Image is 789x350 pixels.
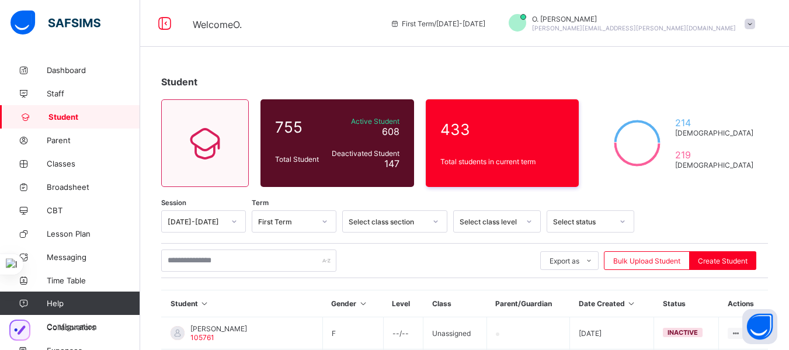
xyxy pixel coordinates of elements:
span: inactive [668,328,698,337]
span: Configuration [47,322,140,331]
span: Session [161,199,186,207]
span: 608 [382,126,399,137]
img: safsims [11,11,100,35]
span: Parent [47,136,140,145]
span: [PERSON_NAME][EMAIL_ADDRESS][PERSON_NAME][DOMAIN_NAME] [532,25,736,32]
span: Total students in current term [440,157,565,166]
span: Student [48,112,140,122]
span: [PERSON_NAME] [190,324,247,333]
i: Sort in Ascending Order [358,299,368,308]
th: Date Created [570,290,654,317]
span: 433 [440,120,565,138]
th: Student [162,290,323,317]
span: Term [252,199,269,207]
span: Time Table [47,276,140,285]
span: Lesson Plan [47,229,140,238]
button: Open asap [742,309,777,344]
span: session/term information [390,19,485,28]
span: [DEMOGRAPHIC_DATA] [675,129,753,137]
div: First Term [258,217,315,226]
i: Sort in Ascending Order [627,299,637,308]
th: Parent/Guardian [486,290,569,317]
th: Actions [719,290,768,317]
span: Dashboard [47,65,140,75]
th: Level [383,290,423,317]
div: Select status [553,217,613,226]
td: --/-- [383,317,423,349]
div: Select class level [460,217,519,226]
span: Create Student [698,257,748,265]
span: Welcome O. [193,19,242,30]
span: Help [47,299,140,308]
span: Broadsheet [47,182,140,192]
div: Total Student [272,152,326,167]
td: F [322,317,383,349]
i: Sort in Ascending Order [200,299,210,308]
span: O. [PERSON_NAME] [532,15,736,23]
span: Messaging [47,252,140,262]
td: [DATE] [570,317,654,349]
span: 214 [675,117,753,129]
span: Staff [47,89,140,98]
span: 219 [675,149,753,161]
span: 755 [275,118,324,136]
span: Bulk Upload Student [613,257,680,265]
span: Export as [550,257,579,265]
td: Unassigned [423,317,487,349]
span: Active Student [329,117,399,126]
span: CBT [47,206,140,215]
span: [DEMOGRAPHIC_DATA] [675,161,753,169]
div: O.Ajayi [497,14,761,33]
th: Status [654,290,719,317]
span: Deactivated Student [329,149,399,158]
span: 147 [384,158,399,169]
th: Class [423,290,487,317]
span: 105761 [190,333,214,342]
span: Student [161,76,197,88]
div: Select class section [349,217,426,226]
th: Gender [322,290,383,317]
span: Classes [47,159,140,168]
div: [DATE]-[DATE] [168,217,224,226]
